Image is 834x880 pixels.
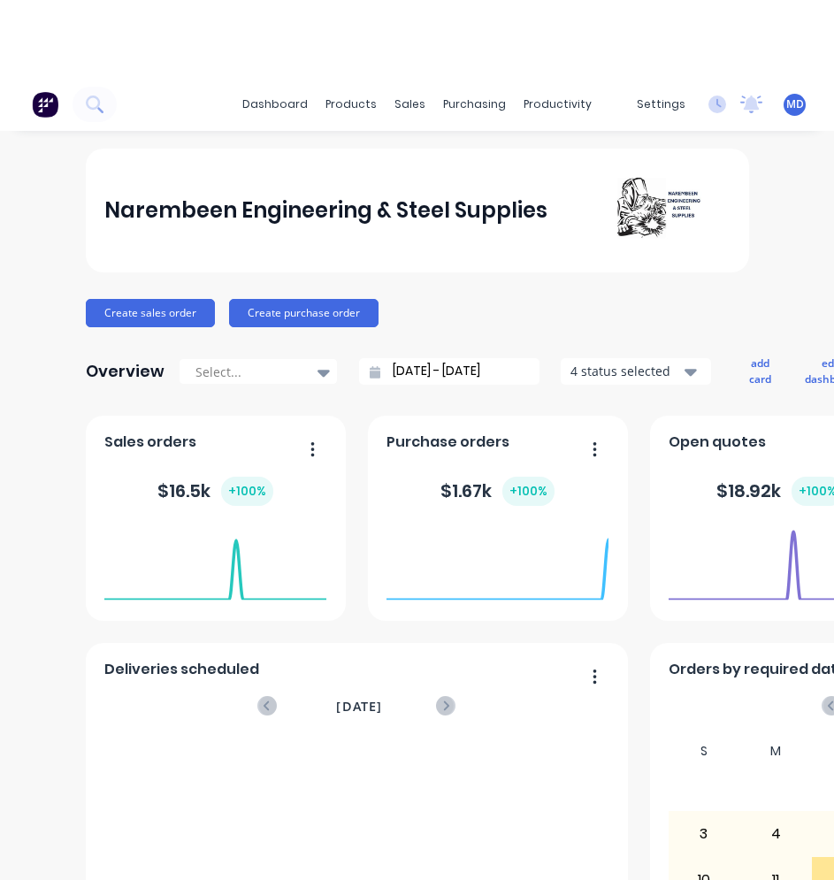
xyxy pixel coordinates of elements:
[221,477,273,506] div: + 100 %
[32,91,58,118] img: Factory
[741,812,812,856] div: 4
[386,91,434,118] div: sales
[738,352,783,391] button: add card
[669,432,766,453] span: Open quotes
[570,362,682,380] div: 4 status selected
[774,820,816,862] iframe: Intercom live chat
[233,91,317,118] a: dashboard
[104,432,196,453] span: Sales orders
[86,299,215,327] button: Create sales order
[336,697,382,716] span: [DATE]
[669,812,739,856] div: 3
[157,477,273,506] div: $ 16.5k
[515,91,601,118] div: productivity
[86,354,165,389] div: Overview
[104,193,547,228] div: Narembeen Engineering & Steel Supplies
[502,477,555,506] div: + 100 %
[561,358,711,385] button: 4 status selected
[606,176,730,246] img: Narembeen Engineering & Steel Supplies
[229,299,379,327] button: Create purchase order
[440,477,555,506] div: $ 1.67k
[434,91,515,118] div: purchasing
[628,91,694,118] div: settings
[786,96,804,112] span: MD
[317,91,386,118] div: products
[740,738,813,764] div: M
[668,738,740,764] div: S
[386,432,509,453] span: Purchase orders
